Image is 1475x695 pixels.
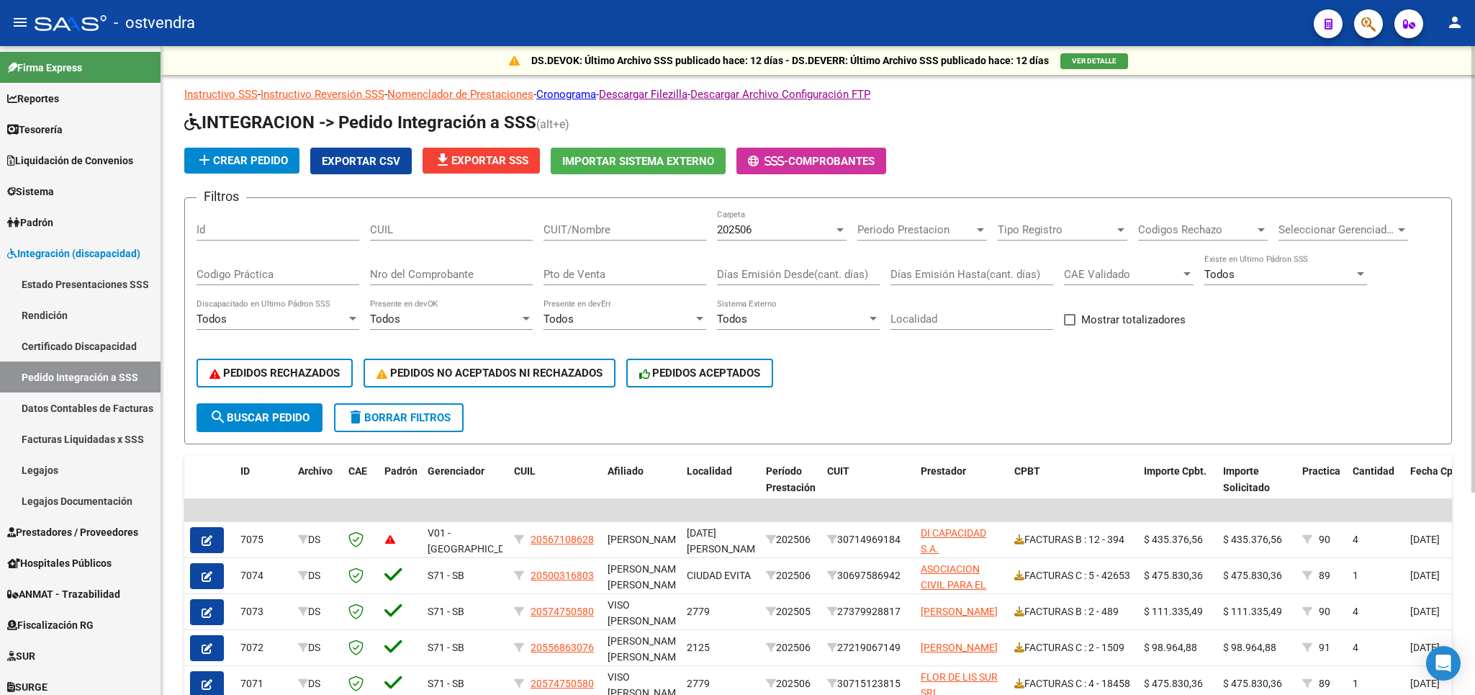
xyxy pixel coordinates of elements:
[197,313,227,326] span: Todos
[379,456,422,519] datatable-header-cell: Padrón
[348,465,367,477] span: CAE
[7,60,82,76] span: Firma Express
[1410,465,1462,477] span: Fecha Cpbt
[1404,456,1469,519] datatable-header-cell: Fecha Cpbt
[240,532,287,548] div: 7075
[310,148,412,174] button: Exportar CSV
[690,88,870,101] a: Descargar Archivo Configuración FTP
[423,148,540,174] button: Exportar SSS
[7,648,35,664] span: SUR
[717,223,752,236] span: 202506
[562,155,714,168] span: Importar Sistema Externo
[1278,223,1395,236] span: Seleccionar Gerenciador
[1353,642,1358,653] span: 4
[921,606,998,617] span: [PERSON_NAME]
[531,606,594,617] span: 20574750580
[687,465,732,477] span: Localidad
[766,465,816,493] span: Período Prestación
[531,534,594,545] span: 20567108628
[240,676,287,692] div: 7071
[1223,534,1282,545] span: $ 435.376,56
[1144,534,1203,545] span: $ 435.376,56
[921,563,998,673] span: ASOCIACION CIVIL PARA EL DESARROLLO DE LA EDUCACION ESPECIAL Y LA INTEGRACION ADEEI
[428,465,484,477] span: Gerenciador
[1014,532,1132,548] div: FACTURAS B : 12 - 394
[1081,311,1186,328] span: Mostrar totalizadores
[827,465,849,477] span: CUIT
[1410,570,1440,581] span: [DATE]
[12,14,29,31] mat-icon: menu
[827,532,909,548] div: 30714969184
[7,184,54,199] span: Sistema
[508,456,602,519] datatable-header-cell: CUIL
[428,570,464,581] span: S71 - SB
[240,604,287,620] div: 7073
[1410,534,1440,545] span: [DATE]
[7,679,48,695] span: SURGE
[1426,646,1461,681] div: Open Intercom Messenger
[599,88,687,101] a: Descargar Filezilla
[536,88,596,101] a: Cronograma
[298,676,337,692] div: DS
[197,403,322,432] button: Buscar Pedido
[322,155,400,168] span: Exportar CSV
[766,532,816,548] div: 202506
[766,604,816,620] div: 202505
[687,678,710,689] span: 2779
[343,456,379,519] datatable-header-cell: CAE
[921,465,966,477] span: Prestador
[1319,606,1330,617] span: 90
[1353,534,1358,545] span: 4
[921,527,986,555] span: DI CAPACIDAD S.A.
[1319,534,1330,545] span: 90
[1144,678,1203,689] span: $ 475.830,36
[748,155,788,168] span: -
[1223,678,1282,689] span: $ 475.830,36
[687,570,751,581] span: CIUDAD EVITA
[531,53,1049,68] p: DS.DEVOK: Último Archivo SSS publicado hace: 12 días - DS.DEVERR: Último Archivo SSS publicado ha...
[7,91,59,107] span: Reportes
[209,408,227,426] mat-icon: search
[1009,456,1138,519] datatable-header-cell: CPBT
[7,617,94,633] span: Fiscalización RG
[298,532,337,548] div: DS
[998,223,1114,236] span: Tipo Registro
[1223,606,1282,617] span: $ 111.335,49
[434,154,528,167] span: Exportar SSS
[1410,678,1440,689] span: [DATE]
[298,604,337,620] div: DS
[1144,606,1203,617] span: $ 111.335,49
[240,465,250,477] span: ID
[921,642,998,653] span: [PERSON_NAME]
[1138,223,1255,236] span: Codigos Rechazo
[687,606,710,617] span: 2779
[608,534,685,545] span: [PERSON_NAME]
[1014,640,1132,656] div: FACTURAS C : 2 - 1509
[197,359,353,387] button: PEDIDOS RECHAZADOS
[1296,456,1347,519] datatable-header-cell: Practica
[434,151,451,169] mat-icon: file_download
[370,313,400,326] span: Todos
[209,411,310,424] span: Buscar Pedido
[827,676,909,692] div: 30715123815
[857,223,974,236] span: Periodo Prestacion
[384,465,418,477] span: Padrón
[1319,642,1330,653] span: 91
[626,359,774,387] button: PEDIDOS ACEPTADOS
[184,86,1452,102] p: - - - - -
[551,148,726,174] button: Importar Sistema Externo
[543,313,574,326] span: Todos
[760,456,821,519] datatable-header-cell: Período Prestación
[1446,14,1463,31] mat-icon: person
[1410,642,1440,653] span: [DATE]
[7,246,140,261] span: Integración (discapacidad)
[1319,678,1330,689] span: 89
[347,411,451,424] span: Borrar Filtros
[687,527,764,555] span: [DATE][PERSON_NAME]
[1014,604,1132,620] div: FACTURAS B : 2 - 489
[114,7,195,39] span: - ostvendra
[531,570,594,581] span: 20500316803
[428,527,525,555] span: V01 - [GEOGRAPHIC_DATA]
[1223,570,1282,581] span: $ 475.830,36
[1060,53,1128,69] button: VER DETALLE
